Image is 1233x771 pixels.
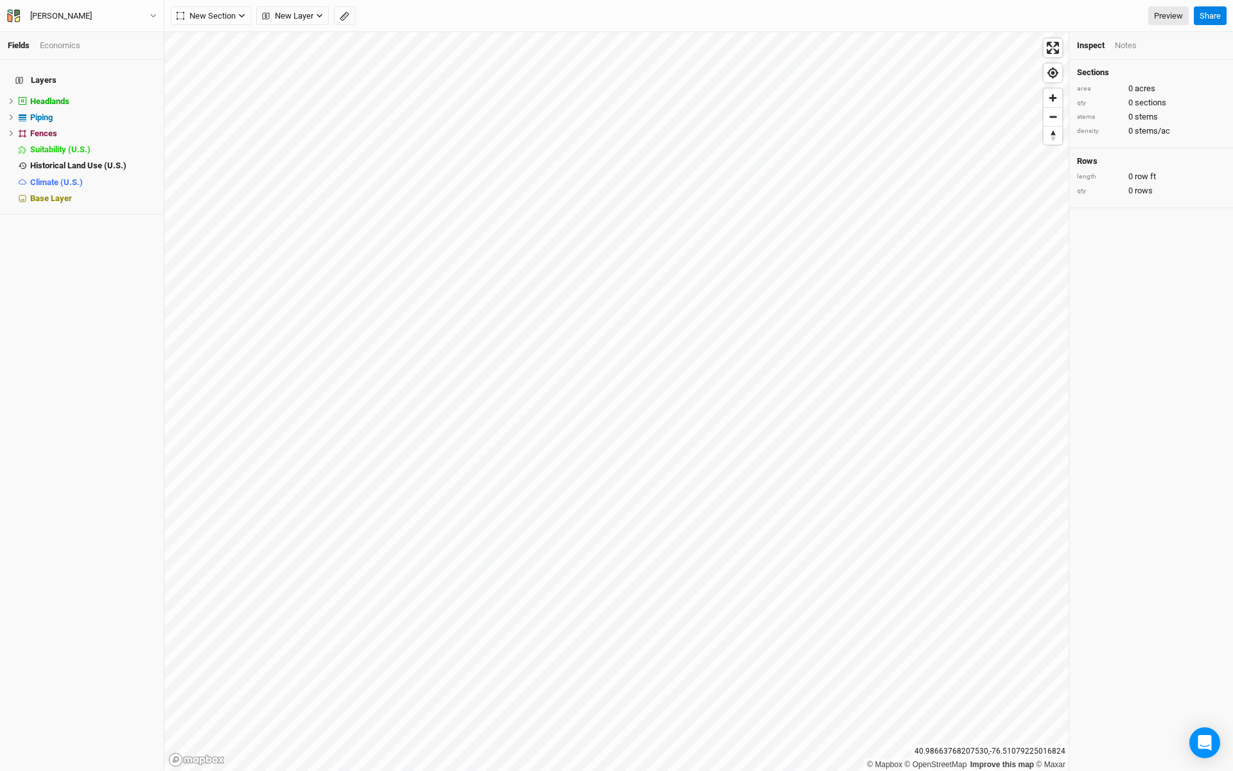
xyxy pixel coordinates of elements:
button: Shortcut: M [334,6,355,26]
button: [PERSON_NAME] [6,9,157,23]
span: Headlands [30,96,69,106]
span: sections [1135,97,1166,109]
div: 0 [1077,185,1225,197]
div: Climate (U.S.) [30,177,156,188]
button: Zoom out [1044,107,1062,126]
span: Base Layer [30,193,72,203]
button: Reset bearing to north [1044,126,1062,145]
span: Zoom out [1044,108,1062,126]
a: Preview [1148,6,1189,26]
div: Historical Land Use (U.S.) [30,161,156,171]
div: Headlands [30,96,156,107]
button: Find my location [1044,64,1062,82]
a: Maxar [1036,760,1065,769]
button: Zoom in [1044,89,1062,107]
div: 0 [1077,125,1225,137]
div: Fences [30,128,156,139]
span: Climate (U.S.) [30,177,83,187]
span: New Section [177,10,236,22]
div: Joshua Greene [30,10,92,22]
span: Suitability (U.S.) [30,145,91,154]
button: New Layer [256,6,329,26]
a: Mapbox logo [168,752,225,767]
div: 40.98663768207530 , -76.51079225016824 [911,745,1069,758]
span: Fences [30,128,57,138]
a: Mapbox [867,760,902,769]
span: rows [1135,185,1153,197]
div: area [1077,84,1122,94]
div: stems [1077,112,1122,122]
div: 0 [1077,171,1225,182]
a: Fields [8,40,30,50]
div: Economics [40,40,80,51]
div: density [1077,127,1122,136]
div: Base Layer [30,193,156,204]
a: OpenStreetMap [905,760,967,769]
h4: Sections [1077,67,1225,78]
div: Open Intercom Messenger [1189,727,1220,758]
div: [PERSON_NAME] [30,10,92,22]
button: Share [1194,6,1227,26]
div: length [1077,172,1122,182]
button: New Section [171,6,251,26]
h4: Layers [8,67,156,93]
div: Inspect [1077,40,1105,51]
span: acres [1135,83,1155,94]
span: stems [1135,111,1158,123]
span: stems/ac [1135,125,1170,137]
div: 0 [1077,97,1225,109]
div: qty [1077,98,1122,108]
span: Piping [30,112,53,122]
span: Historical Land Use (U.S.) [30,161,127,170]
div: Piping [30,112,156,123]
div: Notes [1115,40,1137,51]
canvas: Map [164,32,1069,771]
div: 0 [1077,83,1225,94]
span: row ft [1135,171,1156,182]
button: Enter fullscreen [1044,39,1062,57]
div: Suitability (U.S.) [30,145,156,155]
a: Improve this map [970,760,1034,769]
div: qty [1077,186,1122,196]
div: 0 [1077,111,1225,123]
span: Reset bearing to north [1044,127,1062,145]
span: New Layer [262,10,313,22]
h4: Rows [1077,156,1225,166]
